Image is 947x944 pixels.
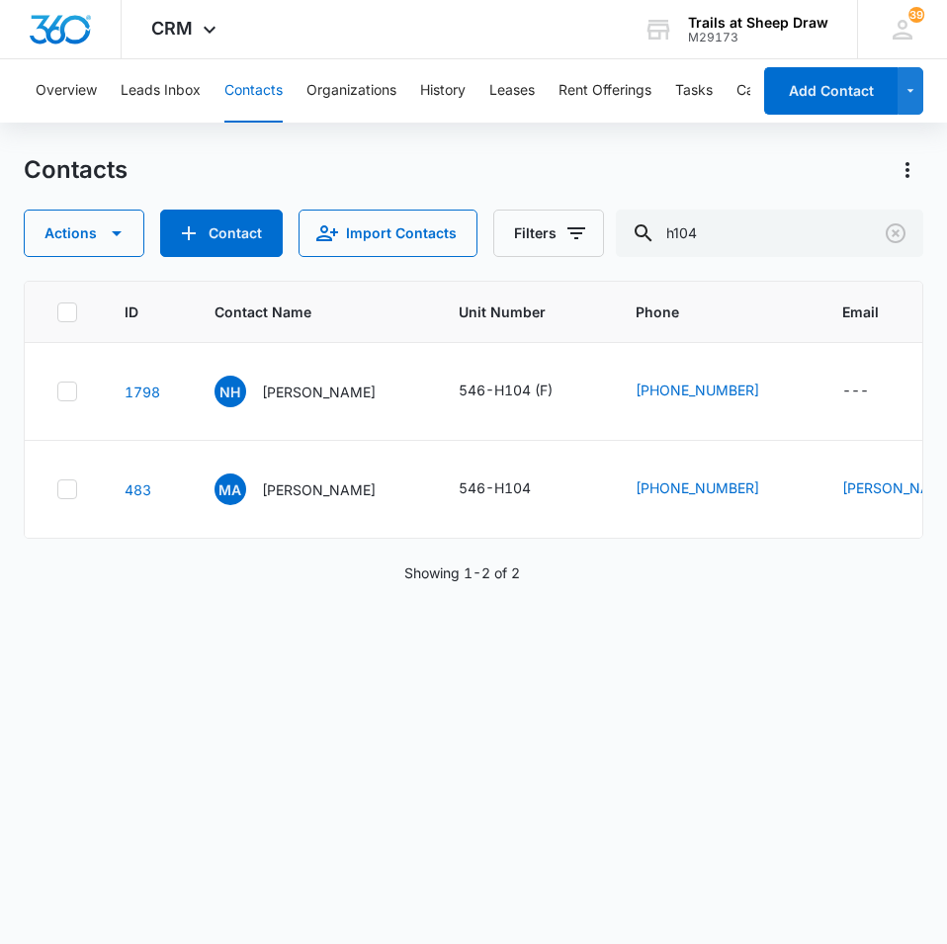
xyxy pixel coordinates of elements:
[125,384,160,400] a: Navigate to contact details page for Nikiah Hamilton
[125,481,151,498] a: Navigate to contact details page for Meghan Aranda
[688,31,828,44] div: account id
[459,477,531,498] div: 546-H104
[459,380,588,403] div: Unit Number - 546-H104 (F) - Select to Edit Field
[736,59,795,123] button: Calendar
[121,59,201,123] button: Leads Inbox
[636,477,759,498] a: [PHONE_NUMBER]
[215,301,383,322] span: Contact Name
[125,301,138,322] span: ID
[151,18,193,39] span: CRM
[306,59,396,123] button: Organizations
[215,376,411,407] div: Contact Name - Nikiah Hamilton - Select to Edit Field
[892,154,923,186] button: Actions
[24,155,128,185] h1: Contacts
[675,59,713,123] button: Tasks
[493,210,604,257] button: Filters
[459,301,588,322] span: Unit Number
[299,210,477,257] button: Import Contacts
[908,7,924,23] div: notifications count
[908,7,924,23] span: 39
[559,59,651,123] button: Rent Offerings
[215,376,246,407] span: NH
[636,477,795,501] div: Phone - (970) 631-5664 - Select to Edit Field
[842,380,904,403] div: Email - - Select to Edit Field
[404,562,520,583] p: Showing 1-2 of 2
[636,380,795,403] div: Phone - (970) 518-2444 - Select to Edit Field
[489,59,535,123] button: Leases
[262,382,376,402] p: [PERSON_NAME]
[616,210,923,257] input: Search Contacts
[688,15,828,31] div: account name
[224,59,283,123] button: Contacts
[636,301,766,322] span: Phone
[215,473,411,505] div: Contact Name - Meghan Aranda - Select to Edit Field
[459,477,566,501] div: Unit Number - 546-H104 - Select to Edit Field
[880,217,911,249] button: Clear
[459,380,553,400] div: 546-H104 (F)
[262,479,376,500] p: [PERSON_NAME]
[36,59,97,123] button: Overview
[842,380,869,403] div: ---
[420,59,466,123] button: History
[160,210,283,257] button: Add Contact
[215,473,246,505] span: MA
[24,210,144,257] button: Actions
[636,380,759,400] a: [PHONE_NUMBER]
[764,67,898,115] button: Add Contact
